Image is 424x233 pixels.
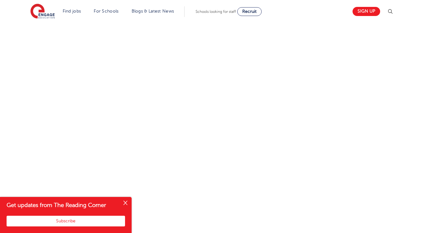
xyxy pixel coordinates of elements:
a: Blogs & Latest News [132,9,174,13]
span: Schools looking for staff [196,9,236,14]
a: For Schools [94,9,118,13]
a: Sign up [353,7,380,16]
img: Engage Education [30,4,55,19]
a: Recruit [237,7,262,16]
a: Find jobs [63,9,81,13]
span: Recruit [242,9,257,14]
